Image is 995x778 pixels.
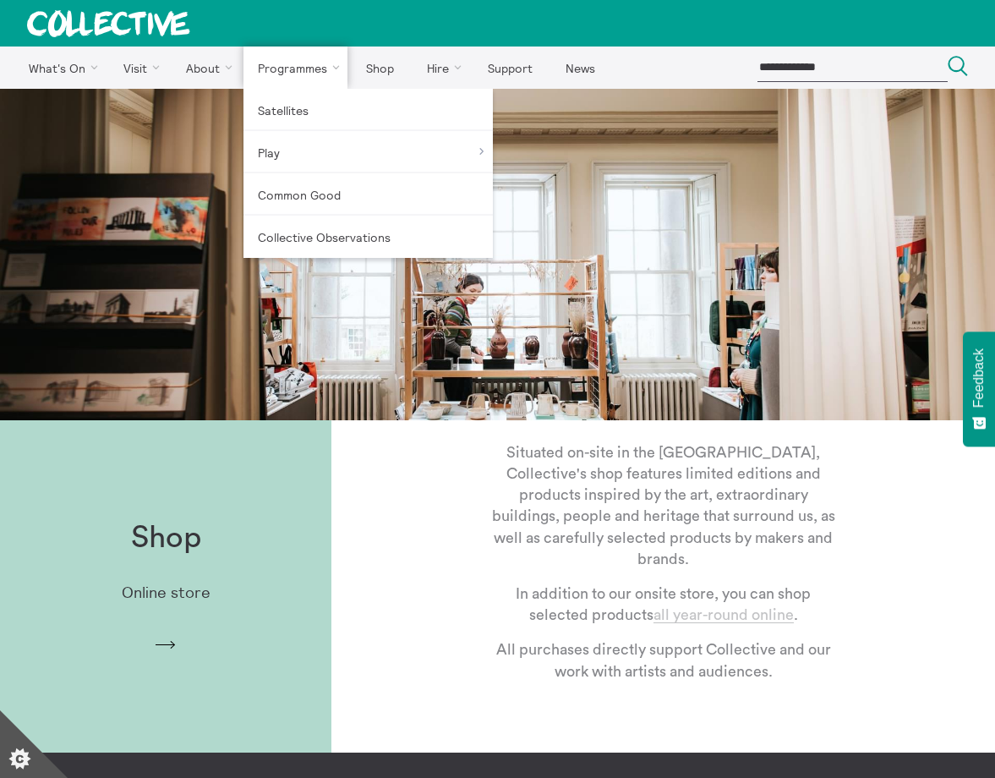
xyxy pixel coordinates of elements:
[122,584,210,602] p: Online store
[14,47,106,89] a: What's On
[243,216,493,258] a: Collective Observations
[489,442,838,570] p: Situated on-site in the [GEOGRAPHIC_DATA], Collective's shop features limited editions and produc...
[243,173,493,216] a: Common Good
[243,89,493,131] a: Satellites
[489,583,838,626] p: In addition to our onsite store, you can shop selected products .
[971,348,987,408] span: Feedback
[489,639,838,682] p: All purchases directly support Collective and our work with artists and audiences.
[351,47,408,89] a: Shop
[653,607,794,623] a: all year-round online
[473,47,547,89] a: Support
[109,47,168,89] a: Visit
[131,521,201,556] h1: Shop
[963,331,995,447] button: Feedback - Show survey
[243,131,493,173] a: Play
[413,47,470,89] a: Hire
[171,47,240,89] a: About
[550,47,610,89] a: News
[243,47,348,89] a: Programmes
